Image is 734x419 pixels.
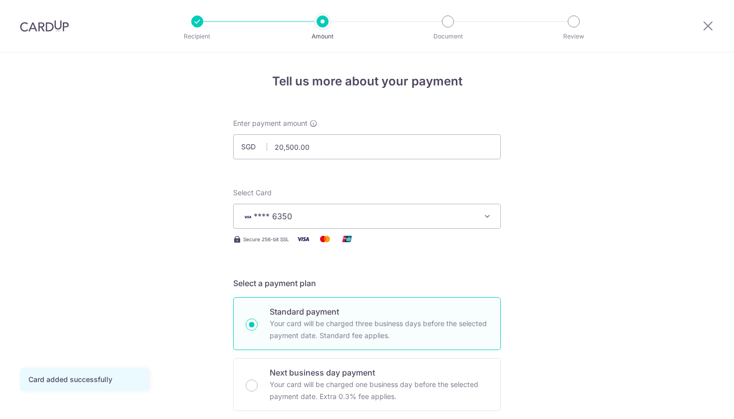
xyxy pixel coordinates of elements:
[20,20,69,32] img: CardUp
[160,31,234,41] p: Recipient
[411,31,485,41] p: Document
[286,31,360,41] p: Amount
[241,142,267,152] span: SGD
[233,134,501,159] input: 0.00
[270,318,488,342] p: Your card will be charged three business days before the selected payment date. Standard fee appl...
[28,375,139,385] div: Card added successfully
[243,235,289,243] span: Secure 256-bit SSL
[242,213,254,220] img: VISA
[270,379,488,403] p: Your card will be charged one business day before the selected payment date. Extra 0.3% fee applies.
[270,367,488,379] p: Next business day payment
[315,233,335,245] img: Mastercard
[270,306,488,318] p: Standard payment
[293,233,313,245] img: Visa
[233,277,501,289] h5: Select a payment plan
[233,118,308,128] span: Enter payment amount
[537,31,611,41] p: Review
[233,72,501,90] h4: Tell us more about your payment
[233,188,272,197] span: translation missing: en.payables.payment_networks.credit_card.summary.labels.select_card
[337,233,357,245] img: Union Pay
